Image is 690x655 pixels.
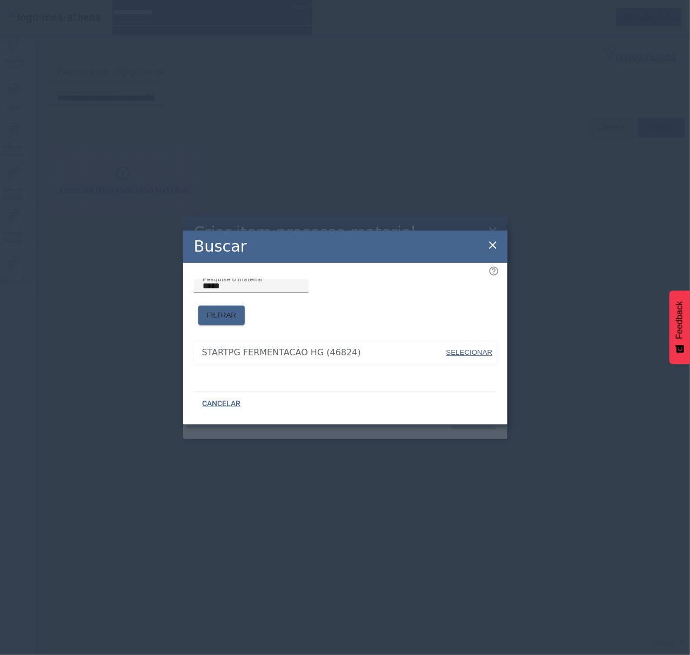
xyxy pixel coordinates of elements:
button: CANCELAR [194,394,250,414]
button: Feedback - Mostrar pesquisa [669,291,690,364]
h2: Buscar [194,235,247,258]
span: STARTPG FERMENTACAO HG (46824) [202,346,445,359]
mat-label: Pesquise o material [203,275,263,282]
button: SELECIONAR [445,343,493,362]
span: CANCELAR [203,399,241,409]
button: FILTRAR [198,306,245,325]
span: FILTRAR [207,310,237,321]
span: Feedback [675,301,685,339]
span: SELECIONAR [446,348,493,356]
